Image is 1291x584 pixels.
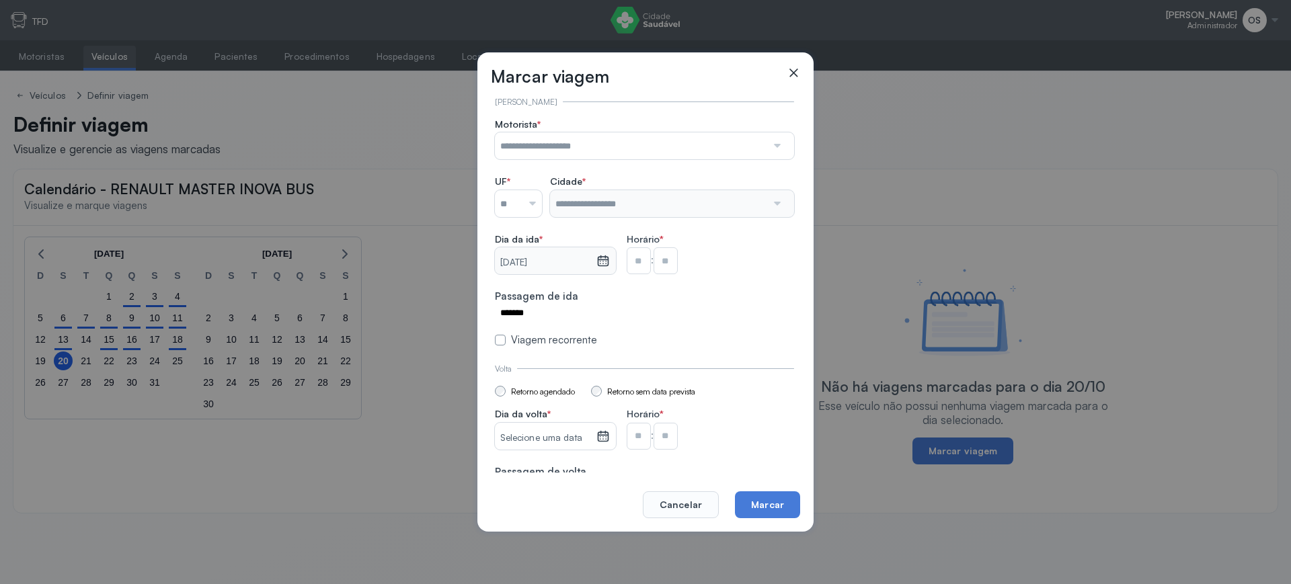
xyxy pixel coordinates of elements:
[495,96,557,108] div: [PERSON_NAME]
[500,256,591,269] small: [DATE]
[607,386,695,397] span: Retorno sem data prevista
[495,290,578,303] span: Passagem de ida
[495,363,512,374] div: Volta
[550,175,586,187] span: Cidade
[511,386,575,397] span: Retorno agendado
[495,408,551,420] span: Dia da volta
[500,431,591,445] small: Selecione uma data
[495,175,510,187] span: UF
[491,66,609,87] h3: Marcar viagem
[627,233,660,245] span: Horário
[627,408,660,419] span: Horário
[735,491,800,518] button: Marcar
[495,118,541,130] span: Motorista
[495,466,586,478] span: Passagem de volta
[627,423,678,450] div: :
[495,233,543,245] span: Dia da ida
[511,334,597,347] label: Viagem recorrente
[627,247,678,274] div: :
[643,491,719,518] button: Cancelar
